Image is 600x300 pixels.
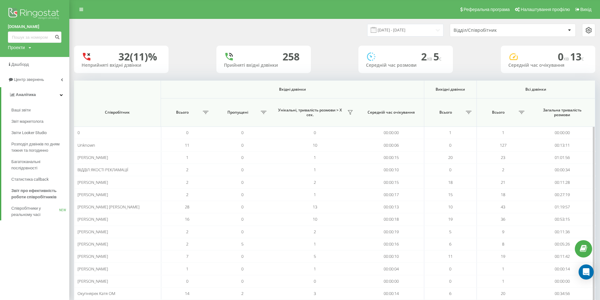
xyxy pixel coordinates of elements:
span: 2 [186,192,188,197]
span: 2 [314,229,316,235]
span: 14 [185,291,189,296]
span: 0 [449,167,451,173]
td: 00:34:56 [529,287,595,300]
span: 18 [501,192,505,197]
td: 00:00:00 [529,275,595,287]
span: 0 [241,253,243,259]
td: 00:00:10 [358,164,424,176]
a: Звіт маркетолога [11,116,69,127]
span: 11 [185,142,189,148]
div: Прийняті вхідні дзвінки [224,63,303,68]
span: Звіт маркетолога [11,118,43,125]
span: 0 [241,229,243,235]
td: 00:05:26 [529,238,595,250]
span: Звіт про ефективність роботи співробітників [11,188,66,200]
span: Налаштування профілю [521,7,570,12]
td: 00:27:19 [529,189,595,201]
span: 19 [448,216,453,222]
span: 1 [186,155,188,160]
span: 1 [314,155,316,160]
span: 0 [449,142,451,148]
span: 2 [314,179,316,185]
span: 15 [448,192,453,197]
div: Відділ/Співробітник [454,28,529,33]
span: 1 [502,130,504,135]
span: 9 [502,229,504,235]
span: 23 [501,155,505,160]
td: 01:01:56 [529,151,595,164]
span: 0 [449,278,451,284]
td: 00:53:15 [529,213,595,225]
span: 2 [421,50,433,63]
span: 2 [186,241,188,247]
span: 1 [314,266,316,272]
td: 00:00:17 [358,189,424,201]
span: 0 [241,155,243,160]
span: Унікальні, тривалість розмови > Х сек. [275,108,345,117]
a: Аналiтика [1,87,69,102]
div: Open Intercom Messenger [579,264,594,280]
span: 0 [241,130,243,135]
td: 00:00:18 [358,213,424,225]
span: Ваші звіти [11,107,31,113]
span: 1 [314,192,316,197]
span: Всі дзвінки [486,87,586,92]
span: Середній час очікування [364,110,418,115]
span: 8 [502,241,504,247]
span: [PERSON_NAME] [77,241,108,247]
span: Unknown [77,142,95,148]
span: 2 [186,179,188,185]
span: 0 [449,266,451,272]
span: [PERSON_NAME] [PERSON_NAME] [77,204,140,210]
span: хв [563,55,570,62]
td: 00:00:14 [529,263,595,275]
span: 21 [501,179,505,185]
span: 127 [500,142,506,148]
a: Ваші звіти [11,105,69,116]
img: Ringostat logo [8,6,61,22]
span: [PERSON_NAME] [77,179,108,185]
input: Пошук за номером [8,31,61,43]
span: 10 [313,142,317,148]
span: Аналiтика [16,92,36,97]
span: 10 [448,204,453,210]
span: 13 [570,50,584,63]
span: хв [427,55,433,62]
span: 28 [185,204,189,210]
span: 6 [449,241,451,247]
span: 2 [502,167,504,173]
span: Загальна тривалість розмови [535,108,589,117]
span: 11 [448,253,453,259]
span: 19 [501,253,505,259]
a: Співробітники у реальному часіNEW [11,203,69,220]
td: 00:00:14 [358,287,424,300]
span: 0 [241,142,243,148]
span: 0 [558,50,570,63]
span: Статистика callback [11,176,49,183]
span: 16 [185,216,189,222]
span: Звіти Looker Studio [11,130,47,136]
span: 0 [241,179,243,185]
div: Проекти [8,44,25,51]
a: Статистика callback [11,174,69,185]
td: 00:00:10 [358,250,424,263]
span: [PERSON_NAME] [77,266,108,272]
span: Вихідні дзвінки [430,87,471,92]
span: 43 [501,204,505,210]
td: 00:11:36 [529,226,595,238]
td: 00:11:28 [529,176,595,188]
td: 01:19:57 [529,201,595,213]
span: Центр звернень [14,77,44,82]
span: Пропущені [217,110,259,115]
span: 1 [502,266,504,272]
span: Дашборд [11,62,29,67]
span: c [581,55,584,62]
span: Співробітники у реальному часі [11,205,59,218]
span: 1 [314,241,316,247]
span: Вихід [580,7,591,12]
span: Всього [480,110,517,115]
span: 5 [433,50,442,63]
td: 00:00:00 [358,127,424,139]
td: 00:00:06 [358,139,424,151]
td: 00:00:15 [358,151,424,164]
